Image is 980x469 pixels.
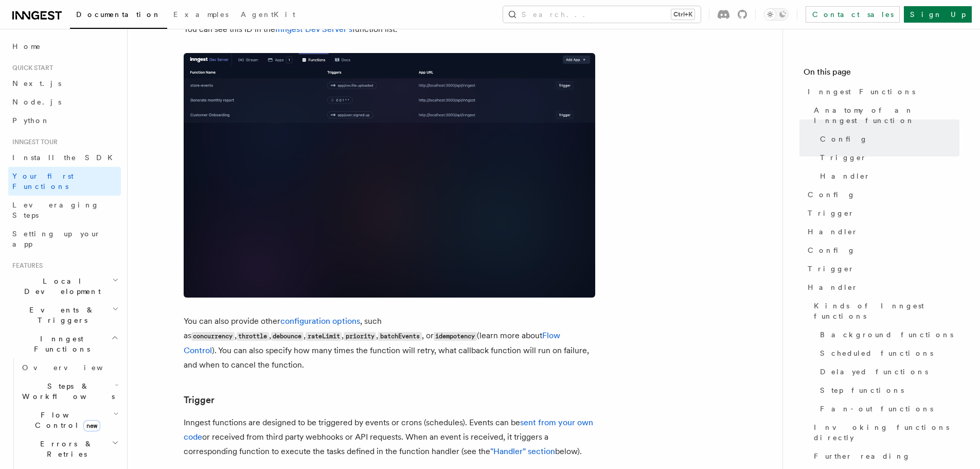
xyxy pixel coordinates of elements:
[22,363,128,372] span: Overview
[191,332,235,341] code: concurrency
[808,282,858,292] span: Handler
[814,422,959,443] span: Invoking functions directly
[306,332,342,341] code: rateLimit
[12,41,41,51] span: Home
[434,332,477,341] code: idempotency
[12,201,99,219] span: Leveraging Steps
[810,101,959,130] a: Anatomy of an Inngest function
[83,420,100,431] span: new
[816,399,959,418] a: Fan-out functions
[184,331,560,355] a: Flow Control
[378,332,421,341] code: batchEvents
[814,105,959,126] span: Anatomy of an Inngest function
[490,446,555,456] a: "Handler" section
[18,358,121,377] a: Overview
[804,66,959,82] h4: On this page
[810,418,959,447] a: Invoking functions directly
[820,171,870,181] span: Handler
[816,362,959,381] a: Delayed functions
[12,98,61,106] span: Node.js
[184,393,215,407] a: Trigger
[808,227,858,237] span: Handler
[503,6,701,23] button: Search...Ctrl+K
[764,8,789,21] button: Toggle dark mode
[12,172,74,190] span: Your first Functions
[8,64,53,72] span: Quick start
[12,153,119,162] span: Install the SDK
[820,134,868,144] span: Config
[814,451,911,461] span: Further reading
[804,204,959,222] a: Trigger
[8,167,121,196] a: Your first Functions
[184,53,595,298] img: Screenshot of the Inngest Dev Server interface showing three functions listed under the 'Function...
[816,381,959,399] a: Step functions
[808,245,856,255] span: Config
[8,111,121,130] a: Python
[671,9,694,20] kbd: Ctrl+K
[237,332,269,341] code: throttle
[820,367,928,377] span: Delayed functions
[76,10,161,19] span: Documentation
[12,116,50,125] span: Python
[804,241,959,259] a: Config
[18,406,121,435] button: Flow Controlnew
[820,385,904,395] span: Step functions
[8,93,121,111] a: Node.js
[184,22,595,37] p: You can see this ID in the function list:
[8,196,121,224] a: Leveraging Steps
[184,418,593,442] a: sent from your own code
[806,6,900,23] a: Contact sales
[18,381,115,402] span: Steps & Workflows
[804,185,959,204] a: Config
[816,167,959,185] a: Handler
[804,278,959,297] a: Handler
[173,10,228,19] span: Examples
[820,404,933,414] span: Fan-out functions
[808,208,854,218] span: Trigger
[810,297,959,325] a: Kinds of Inngest functions
[184,314,595,372] p: You can also provide other , such as , , , , , , or (learn more about ). You can also specify how...
[8,148,121,167] a: Install the SDK
[820,329,953,340] span: Background functions
[8,224,121,253] a: Setting up your app
[271,332,304,341] code: debounce
[816,325,959,344] a: Background functions
[18,439,112,459] span: Errors & Retries
[804,82,959,101] a: Inngest Functions
[12,230,101,248] span: Setting up your app
[816,148,959,167] a: Trigger
[8,301,121,329] button: Events & Triggers
[280,316,360,326] a: configuration options
[816,344,959,362] a: Scheduled functions
[184,415,595,459] p: Inngest functions are designed to be triggered by events or crons (schedules). Events can be or r...
[8,37,121,56] a: Home
[70,3,167,29] a: Documentation
[8,138,58,146] span: Inngest tour
[804,222,959,241] a: Handler
[804,259,959,278] a: Trigger
[167,3,235,28] a: Examples
[8,276,112,297] span: Local Development
[808,189,856,200] span: Config
[12,79,61,88] span: Next.js
[8,305,112,325] span: Events & Triggers
[241,10,295,19] span: AgentKit
[816,130,959,148] a: Config
[8,262,43,270] span: Features
[344,332,376,341] code: priority
[814,301,959,321] span: Kinds of Inngest functions
[904,6,972,23] a: Sign Up
[820,152,867,163] span: Trigger
[808,264,854,274] span: Trigger
[810,447,959,465] a: Further reading
[18,410,113,430] span: Flow Control
[8,334,111,354] span: Inngest Functions
[8,329,121,358] button: Inngest Functions
[18,377,121,406] button: Steps & Workflows
[18,435,121,463] button: Errors & Retries
[8,272,121,301] button: Local Development
[8,74,121,93] a: Next.js
[235,3,301,28] a: AgentKit
[820,348,933,358] span: Scheduled functions
[808,86,915,97] span: Inngest Functions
